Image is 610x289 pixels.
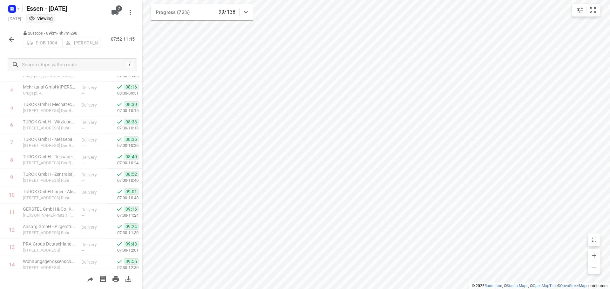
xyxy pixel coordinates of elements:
[107,108,139,114] p: 07:00-10:15
[124,206,139,212] span: 09:16
[116,101,123,108] svg: Done
[107,90,139,96] p: 08:00-09:51
[116,188,123,195] svg: Done
[23,171,76,177] p: TURCK GmbH - Zentrale(Bettina Henseleit)
[10,122,13,128] div: 6
[116,258,123,265] svg: Done
[23,265,76,271] p: [STREET_ADDRESS]
[81,231,85,235] span: —
[156,10,190,15] span: Progress (72%)
[81,196,85,200] span: —
[560,284,586,288] a: OpenStreetMap
[485,284,502,288] a: Routetitan
[9,244,15,250] div: 13
[124,136,139,142] span: 08:36
[126,61,133,68] div: /
[23,119,76,125] p: TURCK GmbH - Witzlebenstr. 7(Bettina Henseleit)
[533,284,557,288] a: OpenMapTiles
[116,241,123,247] svg: Done
[81,154,105,161] p: Delivery
[10,174,13,181] div: 9
[81,91,85,96] span: —
[116,5,122,12] span: 7
[124,101,139,108] span: 08:30
[10,87,13,93] div: 4
[507,284,528,288] a: Stadia Maps
[107,142,139,149] p: 07:00-10:20
[81,119,105,126] p: Delivery
[23,247,76,253] p: Landfermannstraße 6, Duisburg
[572,4,600,16] div: small contained button group
[472,284,607,288] li: © 2025 , © , © © contributors
[116,154,123,160] svg: Done
[107,247,139,253] p: 07:30-12:01
[22,60,126,70] input: Search stops within route
[116,171,123,177] svg: Done
[23,84,76,90] p: Mehrkanal GmbH([PERSON_NAME])
[81,172,105,178] p: Delivery
[124,119,139,125] span: 08:33
[23,142,76,149] p: [STREET_ADDRESS] Der Ruhr
[122,276,135,282] span: Download route
[107,177,139,184] p: 07:00-10:40
[23,241,76,247] p: PRA Group Deutschland GmbH(Venja Lang)
[81,248,85,253] span: —
[116,84,123,90] svg: Done
[84,276,97,282] span: Share route
[23,230,76,236] p: Pilgerstraße 11, Mülheim An Der Ruhr
[23,30,100,36] p: 20 stops • 89km • 4h7m
[81,143,85,148] span: —
[109,276,122,282] span: Print route
[97,276,109,282] span: Print shipping labels
[10,105,13,111] div: 5
[9,192,15,198] div: 10
[9,209,15,215] div: 11
[81,207,105,213] p: Delivery
[23,177,76,184] p: Witzlebenstraße 1, Mülheim An Der Ruhr
[124,241,139,247] span: 09:43
[23,108,76,114] p: Witzlebenstraße 11, Mülheim An Der Ruhr
[81,259,105,265] p: Delivery
[109,6,121,19] button: 7
[81,108,85,113] span: —
[151,4,254,20] div: Progress (72%)99/138
[107,160,139,166] p: 07:30-10:24
[23,125,76,131] p: [STREET_ADDRESS] Ruhr
[10,157,13,163] div: 8
[586,4,599,16] button: Fit zoom
[116,136,123,142] svg: Done
[124,223,139,230] span: 09:24
[23,101,76,108] p: TURCK GmbH Mechatec - Witzlebenstr. 11([PERSON_NAME])
[116,223,123,230] svg: Done
[124,258,139,265] span: 09:55
[23,258,76,265] p: Wohnungsgenossenschaft Duisburg Süd eG(Petra Junkes)
[573,4,586,16] button: Map settings
[23,212,76,219] p: Eberhard-Gerstel-Platz 1, Mülheim An Der Ruhr
[81,266,85,270] span: —
[81,126,85,131] span: —
[71,31,77,36] span: 29u
[116,119,123,125] svg: Done
[81,137,105,143] p: Delivery
[23,195,76,201] p: Alexanderstraße 27, Mülheim An Der Ruhr
[124,84,139,90] span: 08:16
[107,265,139,271] p: 07:30-12:30
[116,206,123,212] svg: Done
[107,230,139,236] p: 07:30-11:30
[10,140,13,146] div: 7
[9,262,15,268] div: 14
[107,195,139,201] p: 07:00-10:48
[9,227,15,233] div: 12
[124,188,139,195] span: 09:01
[23,154,76,160] p: TURCK GmbH - Dessauerstr. 78(Bettina Henseleit)
[107,125,139,131] p: 07:00-10:18
[124,154,139,160] span: 08:40
[219,8,235,16] p: 99/138
[23,206,76,212] p: GERSTEL GmbH & Co. KG(Heike Schmidt)
[23,160,76,166] p: Dessauerstraße 78, Mülheim An Der Ruhr
[81,189,105,195] p: Delivery
[29,15,53,22] div: You are currently in view mode. To make any changes, go to edit project.
[81,84,105,91] p: Delivery
[107,212,139,219] p: 07:30-11:24
[111,36,137,43] p: 07:52-11:45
